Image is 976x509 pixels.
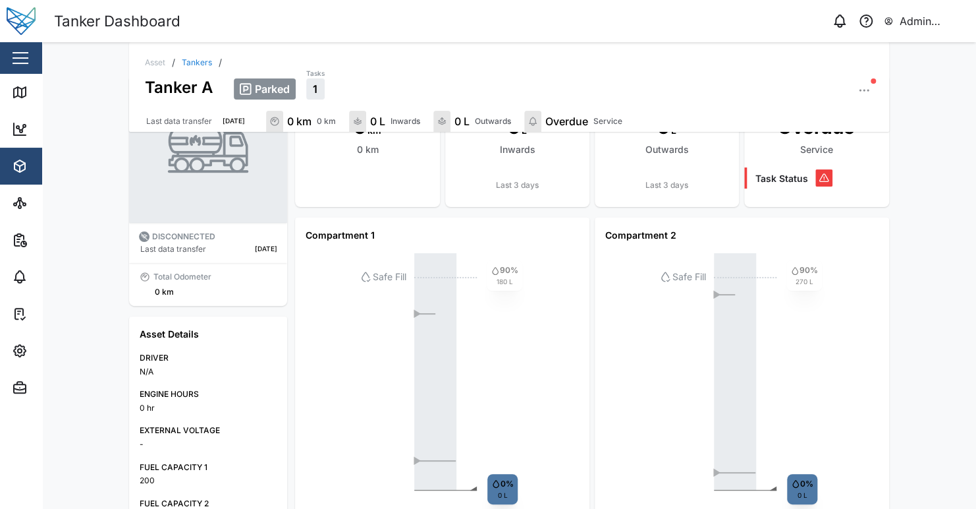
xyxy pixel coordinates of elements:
[356,142,378,157] div: 0 km
[140,475,277,487] div: 200
[145,67,213,100] div: Tanker A
[140,352,277,365] div: DRIVER
[713,290,728,301] div: ►
[255,83,290,95] span: Parked
[153,271,211,284] div: Total Odometer
[306,69,325,79] div: Tasks
[34,122,94,136] div: Dashboard
[595,179,739,192] div: Last 3 days
[172,58,175,67] div: /
[454,113,470,130] div: 0 L
[7,7,36,36] img: Main Logo
[900,13,965,30] div: Admin Zaerald Lungos
[34,380,73,395] div: Admin
[475,115,511,128] div: Outwards
[219,58,222,67] div: /
[306,69,325,100] a: Tasks1
[54,10,180,33] div: Tanker Dashboard
[413,456,449,467] div: ►
[391,115,420,128] div: Inwards
[499,142,535,157] div: Inwards
[155,286,174,299] div: 0 km
[34,344,81,358] div: Settings
[255,244,277,254] div: [DATE]
[413,309,429,320] div: ►
[152,231,215,243] div: DISCONNECTED
[287,113,312,130] div: 0 km
[313,83,317,95] span: 1
[306,228,579,243] div: Compartment 1
[713,468,749,479] div: ►
[145,59,165,67] div: Asset
[744,171,888,186] a: Task Status
[140,388,277,401] div: ENGINE HOURS
[800,142,833,157] div: Service
[445,179,589,192] div: Last 3 days
[140,438,277,451] div: -
[140,425,277,437] div: EXTERNAL VOLTAGE
[223,116,245,127] div: [DATE]
[146,115,212,128] div: Last data transfer
[140,402,277,415] div: 0 hr
[470,484,478,495] text: ◄
[593,115,622,128] div: Service
[34,159,75,173] div: Assets
[34,233,79,247] div: Reports
[140,366,277,378] div: N/A
[605,228,879,243] div: Compartment 2
[140,243,206,256] div: Last data transfer
[317,115,336,128] div: 0 km
[34,85,64,100] div: Map
[140,462,277,474] div: FUEL CAPACITY 1
[34,307,70,321] div: Tasks
[370,113,385,130] div: 0 L
[140,327,277,342] div: Asset Details
[166,107,250,191] img: TANKER photo
[645,142,689,157] div: Outwards
[769,484,778,495] text: ◄
[34,196,66,210] div: Sites
[34,270,75,284] div: Alarms
[182,59,212,67] a: Tankers
[545,113,588,130] div: Overdue
[883,12,965,30] button: Admin Zaerald Lungos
